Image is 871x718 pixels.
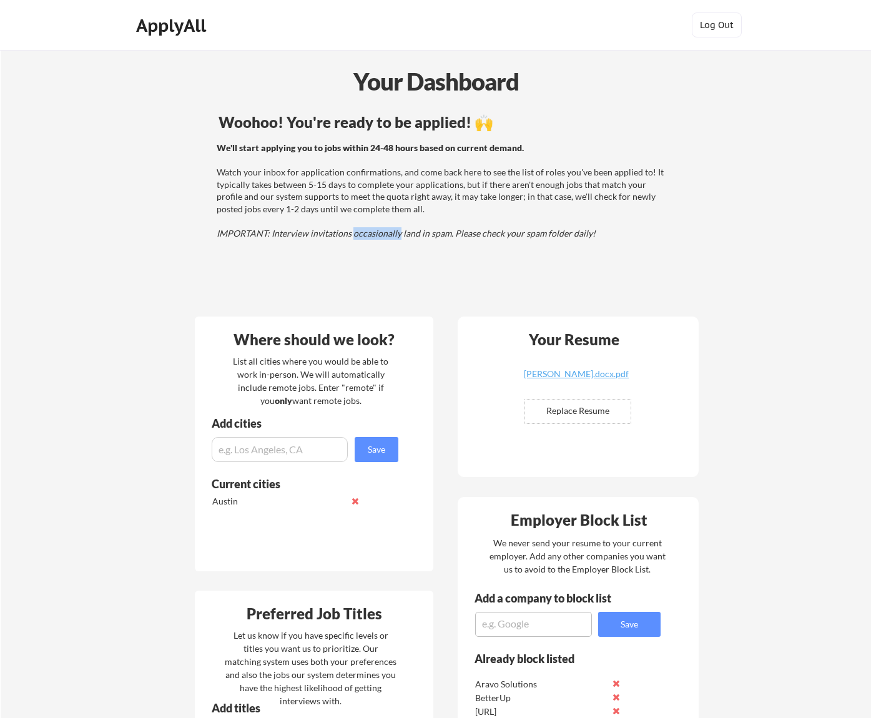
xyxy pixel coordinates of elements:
div: Woohoo! You're ready to be applied! 🙌 [219,115,669,130]
div: Add a company to block list [475,593,631,604]
div: Employer Block List [463,513,695,528]
div: BetterUp [475,692,607,704]
div: [PERSON_NAME].docx.pdf [502,370,651,378]
div: Add cities [212,418,401,429]
div: Watch your inbox for application confirmations, and come back here to see the list of roles you'v... [217,142,667,240]
strong: We'll start applying you to jobs within 24-48 hours based on current demand. [217,142,524,153]
div: List all cities where you would be able to work in-person. We will automatically include remote j... [225,355,396,407]
input: e.g. Los Angeles, CA [212,437,348,462]
button: Save [355,437,398,462]
div: Let us know if you have specific levels or titles you want us to prioritize. Our matching system ... [225,629,396,707]
button: Log Out [692,12,742,37]
div: Your Resume [512,332,636,347]
div: We never send your resume to your current employer. Add any other companies you want us to avoid ... [488,536,666,576]
div: Already block listed [475,653,644,664]
div: Your Dashboard [1,64,871,99]
div: Add titles [212,702,388,714]
em: IMPORTANT: Interview invitations occasionally land in spam. Please check your spam folder daily! [217,228,596,239]
strong: only [275,395,292,406]
div: Aravo Solutions [475,678,607,691]
div: Preferred Job Titles [198,606,430,621]
a: [PERSON_NAME].docx.pdf [502,370,651,389]
div: Austin [212,495,344,508]
div: ApplyAll [136,15,210,36]
div: [URL] [475,706,607,718]
div: Where should we look? [198,332,430,347]
div: Current cities [212,478,385,489]
button: Save [598,612,661,637]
